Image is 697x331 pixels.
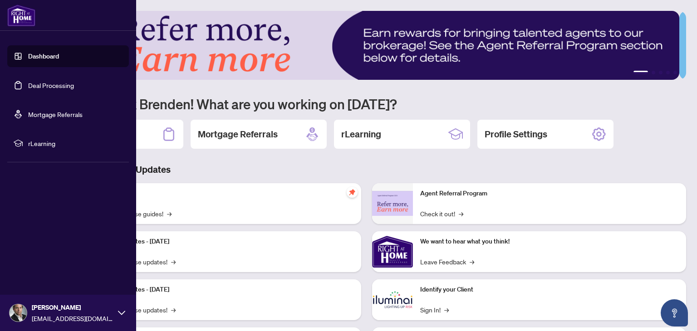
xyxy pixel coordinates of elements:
[167,209,172,219] span: →
[673,71,677,74] button: 5
[372,231,413,272] img: We want to hear what you think!
[661,299,688,326] button: Open asap
[420,257,474,267] a: Leave Feedback→
[470,257,474,267] span: →
[659,71,663,74] button: 3
[198,128,278,141] h2: Mortgage Referrals
[47,11,679,80] img: Slide 0
[372,279,413,320] img: Identify your Client
[347,187,358,198] span: pushpin
[633,71,648,74] button: 1
[420,237,679,247] p: We want to hear what you think!
[10,304,27,321] img: Profile Icon
[171,305,176,315] span: →
[28,81,74,89] a: Deal Processing
[666,71,670,74] button: 4
[28,52,59,60] a: Dashboard
[341,128,381,141] h2: rLearning
[28,110,83,118] a: Mortgage Referrals
[459,209,463,219] span: →
[32,302,113,312] span: [PERSON_NAME]
[420,285,679,295] p: Identify your Client
[420,305,449,315] a: Sign In!→
[95,237,354,247] p: Platform Updates - [DATE]
[485,128,547,141] h2: Profile Settings
[95,285,354,295] p: Platform Updates - [DATE]
[171,257,176,267] span: →
[95,189,354,199] p: Self-Help
[28,138,123,148] span: rLearning
[444,305,449,315] span: →
[420,189,679,199] p: Agent Referral Program
[372,191,413,216] img: Agent Referral Program
[47,163,686,176] h3: Brokerage & Industry Updates
[47,95,686,112] h1: Welcome back Brenden! What are you working on [DATE]?
[420,209,463,219] a: Check it out!→
[7,5,35,26] img: logo
[652,71,655,74] button: 2
[32,313,113,323] span: [EMAIL_ADDRESS][DOMAIN_NAME]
